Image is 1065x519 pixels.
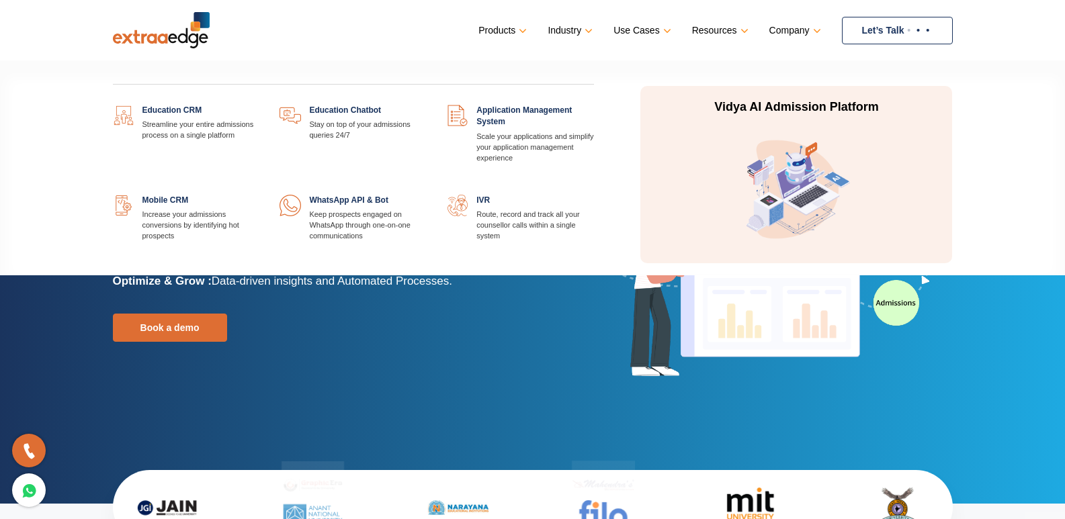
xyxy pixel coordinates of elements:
a: Use Cases [613,21,668,40]
a: Let’s Talk [842,17,953,44]
b: Optimize & Grow : [113,275,212,287]
span: Data-driven insights and Automated Processes. [212,275,452,287]
a: Industry [548,21,590,40]
p: Vidya AI Admission Platform [670,99,923,115]
a: Resources [692,21,746,40]
a: Book a demo [113,314,227,342]
a: Products [478,21,524,40]
a: Company [769,21,818,40]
